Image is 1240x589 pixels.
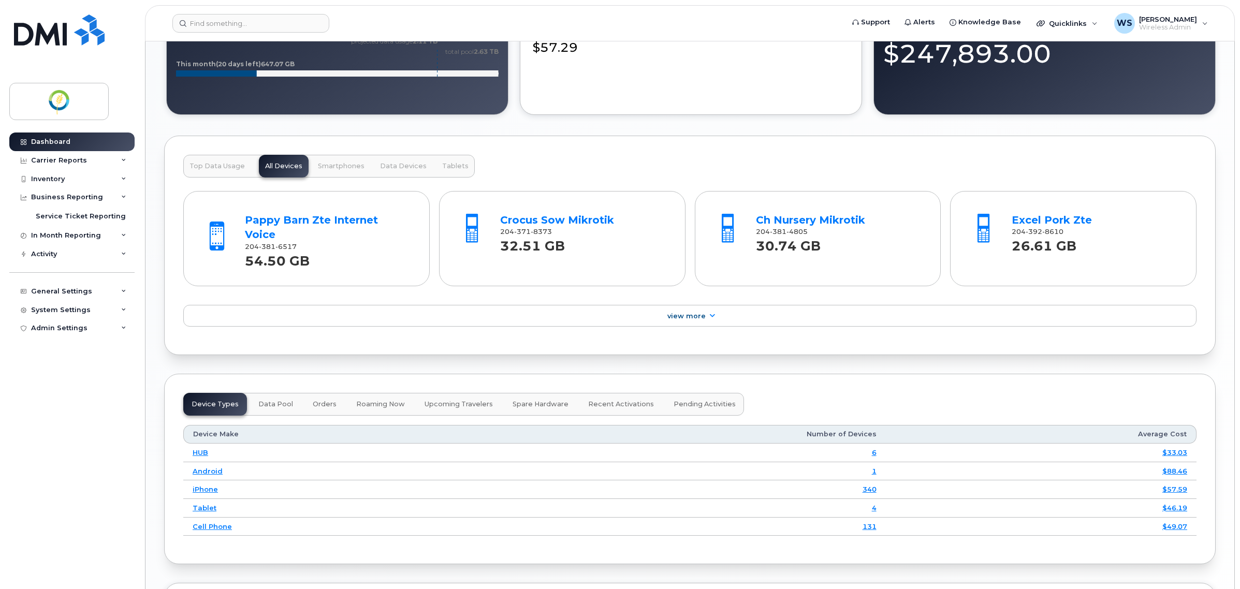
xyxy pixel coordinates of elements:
span: 381 [259,243,275,251]
div: $247,893.00 [883,26,1206,71]
button: Data Devices [374,155,433,178]
tspan: 647.07 GB [261,60,295,68]
span: WS [1117,17,1132,30]
a: 131 [863,522,877,531]
a: $33.03 [1162,448,1187,457]
span: Knowledge Base [958,17,1021,27]
a: Tablet [193,504,216,512]
span: Top Data Usage [189,162,245,170]
span: Support [861,17,890,27]
th: Device Make [183,425,480,444]
a: 6 [872,448,877,457]
a: $88.46 [1162,467,1187,475]
button: Tablets [436,155,475,178]
th: Average Cost [886,425,1197,444]
button: Smartphones [312,155,371,178]
span: 371 [514,228,531,235]
input: Find something... [172,14,329,33]
span: Upcoming Travelers [425,400,493,408]
strong: 26.61 GB [1012,232,1076,254]
span: 204 [500,228,552,235]
a: 1 [872,467,877,475]
strong: 54.50 GB [245,247,310,269]
strong: 32.51 GB [500,232,565,254]
a: Ch Nursery Mikrotik [756,214,865,226]
th: Number of Devices [480,425,886,444]
a: Cell Phone [193,522,232,531]
span: 204 [1012,228,1063,235]
span: Roaming Now [356,400,405,408]
span: 204 [756,228,808,235]
span: View More [667,312,706,320]
a: 4 [872,504,877,512]
span: 6517 [275,243,297,251]
span: Orders [313,400,337,408]
div: Williams, Shelly [1107,13,1215,34]
span: 392 [1026,228,1042,235]
a: HUB [193,448,208,457]
a: $57.59 [1162,485,1187,493]
span: 8373 [531,228,552,235]
span: Spare Hardware [513,400,568,408]
div: $57.29 [533,30,849,56]
span: Quicklinks [1049,19,1087,27]
span: [PERSON_NAME] [1139,15,1197,23]
a: Support [845,12,897,33]
a: Pappy Barn Zte Internet Voice [245,214,378,241]
tspan: (20 days left) [216,60,261,68]
div: Quicklinks [1029,13,1105,34]
span: Data Pool [258,400,293,408]
span: Wireless Admin [1139,23,1197,32]
tspan: This month [176,60,216,68]
a: View More [183,305,1197,327]
a: iPhone [193,485,218,493]
a: $46.19 [1162,504,1187,512]
a: Knowledge Base [942,12,1028,33]
span: Smartphones [318,162,364,170]
a: 340 [863,485,877,493]
tspan: 2.63 TB [474,48,499,55]
span: Alerts [913,17,935,27]
button: Top Data Usage [183,155,251,178]
span: 381 [770,228,786,235]
span: Tablets [442,162,469,170]
strong: 30.74 GB [756,232,821,254]
a: $49.07 [1162,522,1187,531]
a: Crocus Sow Mikrotik [500,214,614,226]
text: total pool [445,48,499,55]
span: 8610 [1042,228,1063,235]
a: Excel Pork Zte [1012,214,1092,226]
span: 204 [245,243,297,251]
span: 4805 [786,228,808,235]
span: Recent Activations [588,400,654,408]
span: Pending Activities [674,400,736,408]
a: Android [193,467,223,475]
span: Data Devices [380,162,427,170]
a: Alerts [897,12,942,33]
